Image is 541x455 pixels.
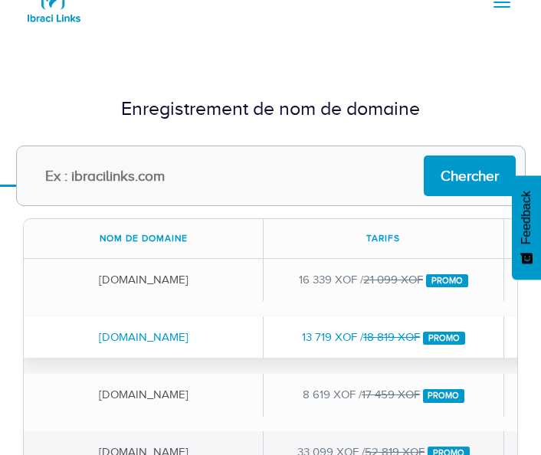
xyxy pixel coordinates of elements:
[264,374,503,416] div: 8 619 XOF /
[423,389,465,403] span: Promo
[23,95,518,123] div: Enregistrement de nom de domaine
[363,273,423,286] del: 21 099 XOF
[424,155,516,196] input: Chercher
[520,191,533,244] span: Feedback
[24,219,264,258] div: Nom de domaine
[264,219,503,258] div: Tarifs
[24,316,264,358] div: [DOMAIN_NAME]
[423,332,465,345] span: Promo
[363,331,420,343] del: 18 819 XOF
[16,146,526,206] input: Ex : ibracilinks.com
[24,259,264,301] div: [DOMAIN_NAME]
[426,274,468,288] span: Promo
[464,378,523,437] iframe: Drift Widget Chat Controller
[264,259,503,301] div: 16 339 XOF /
[362,388,420,401] del: 17 459 XOF
[264,316,503,358] div: 13 719 XOF /
[24,374,264,416] div: [DOMAIN_NAME]
[512,175,541,280] button: Feedback - Afficher l’enquête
